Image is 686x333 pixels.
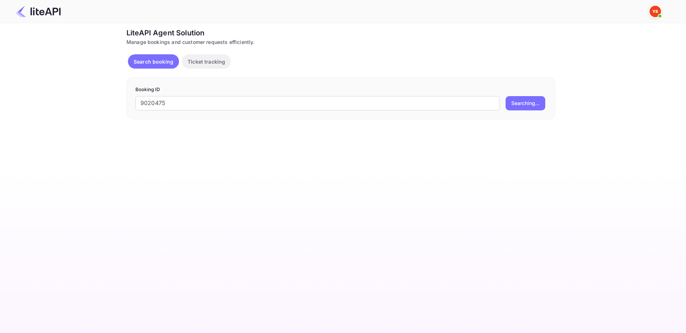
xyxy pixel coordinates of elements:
p: Search booking [134,58,173,65]
img: LiteAPI Logo [16,6,61,17]
button: Searching... [506,96,545,110]
div: LiteAPI Agent Solution [126,28,555,38]
input: Enter Booking ID (e.g., 63782194) [135,96,500,110]
img: Yandex Support [650,6,661,17]
p: Booking ID [135,86,546,93]
div: Manage bookings and customer requests efficiently. [126,38,555,46]
p: Ticket tracking [188,58,225,65]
